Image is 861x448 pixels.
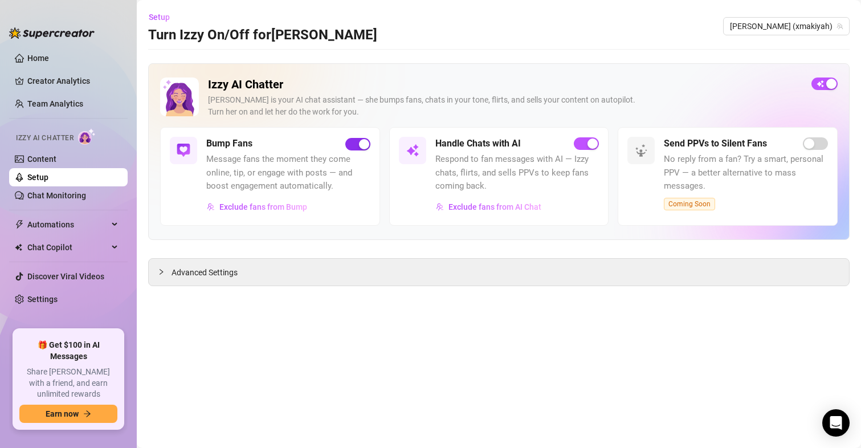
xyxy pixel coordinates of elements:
span: Setup [149,13,170,22]
div: Open Intercom Messenger [822,409,850,437]
a: Chat Monitoring [27,191,86,200]
span: Advanced Settings [172,266,238,279]
span: 🎁 Get $100 in AI Messages [19,340,117,362]
a: Home [27,54,49,63]
button: Setup [148,8,179,26]
h5: Handle Chats with AI [435,137,521,150]
a: Creator Analytics [27,72,119,90]
h5: Bump Fans [206,137,252,150]
span: collapsed [158,268,165,275]
span: Exclude fans from AI Chat [448,202,541,211]
button: Earn nowarrow-right [19,405,117,423]
span: Respond to fan messages with AI — Izzy chats, flirts, and sells PPVs to keep fans coming back. [435,153,599,193]
img: svg%3e [207,203,215,211]
span: Izzy AI Chatter [16,133,74,144]
span: maki (xmakiyah) [730,18,843,35]
h5: Send PPVs to Silent Fans [664,137,767,150]
img: svg%3e [406,144,419,157]
img: Izzy AI Chatter [160,78,199,116]
img: logo-BBDzfeDw.svg [9,27,95,39]
div: collapsed [158,266,172,278]
h3: Turn Izzy On/Off for [PERSON_NAME] [148,26,377,44]
span: thunderbolt [15,220,24,229]
img: svg%3e [634,144,648,157]
span: Message fans the moment they come online, tip, or engage with posts — and boost engagement automa... [206,153,370,193]
a: Settings [27,295,58,304]
a: Discover Viral Videos [27,272,104,281]
img: Chat Copilot [15,243,22,251]
a: Content [27,154,56,164]
button: Exclude fans from Bump [206,198,308,216]
div: [PERSON_NAME] is your AI chat assistant — she bumps fans, chats in your tone, flirts, and sells y... [208,94,802,118]
a: Team Analytics [27,99,83,108]
span: Chat Copilot [27,238,108,256]
span: Earn now [46,409,79,418]
span: team [836,23,843,30]
a: Setup [27,173,48,182]
span: No reply from a fan? Try a smart, personal PPV — a better alternative to mass messages. [664,153,828,193]
span: Share [PERSON_NAME] with a friend, and earn unlimited rewards [19,366,117,400]
img: AI Chatter [78,128,96,145]
img: svg%3e [436,203,444,211]
span: arrow-right [83,410,91,418]
img: svg%3e [177,144,190,157]
span: Coming Soon [664,198,715,210]
h2: Izzy AI Chatter [208,78,802,92]
span: Exclude fans from Bump [219,202,307,211]
span: Automations [27,215,108,234]
button: Exclude fans from AI Chat [435,198,542,216]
